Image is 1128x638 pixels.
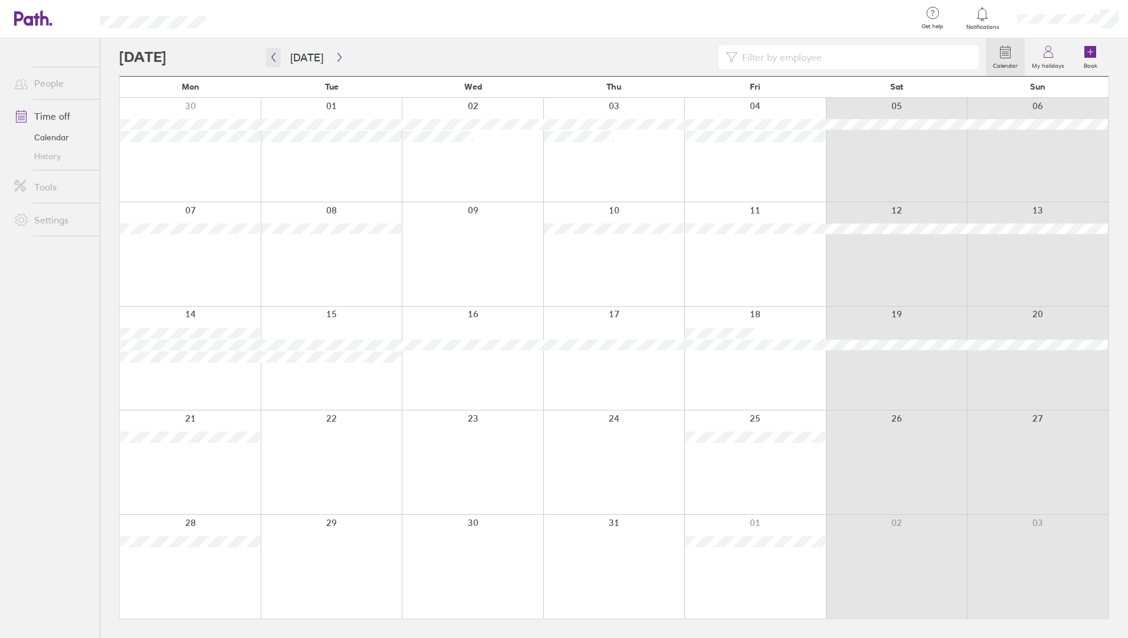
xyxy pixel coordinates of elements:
[5,208,100,232] a: Settings
[5,175,100,199] a: Tools
[606,82,621,91] span: Thu
[5,71,100,95] a: People
[325,82,339,91] span: Tue
[5,147,100,166] a: History
[890,82,903,91] span: Sat
[986,38,1025,76] a: Calendar
[750,82,760,91] span: Fri
[5,104,100,128] a: Time off
[281,48,333,67] button: [DATE]
[1025,38,1071,76] a: My holidays
[1025,59,1071,70] label: My holidays
[963,6,1002,31] a: Notifications
[1077,59,1104,70] label: Book
[963,24,1002,31] span: Notifications
[5,128,100,147] a: Calendar
[182,82,199,91] span: Mon
[1071,38,1109,76] a: Book
[737,46,972,68] input: Filter by employee
[986,59,1025,70] label: Calendar
[1030,82,1045,91] span: Sun
[464,82,482,91] span: Wed
[913,23,952,30] span: Get help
